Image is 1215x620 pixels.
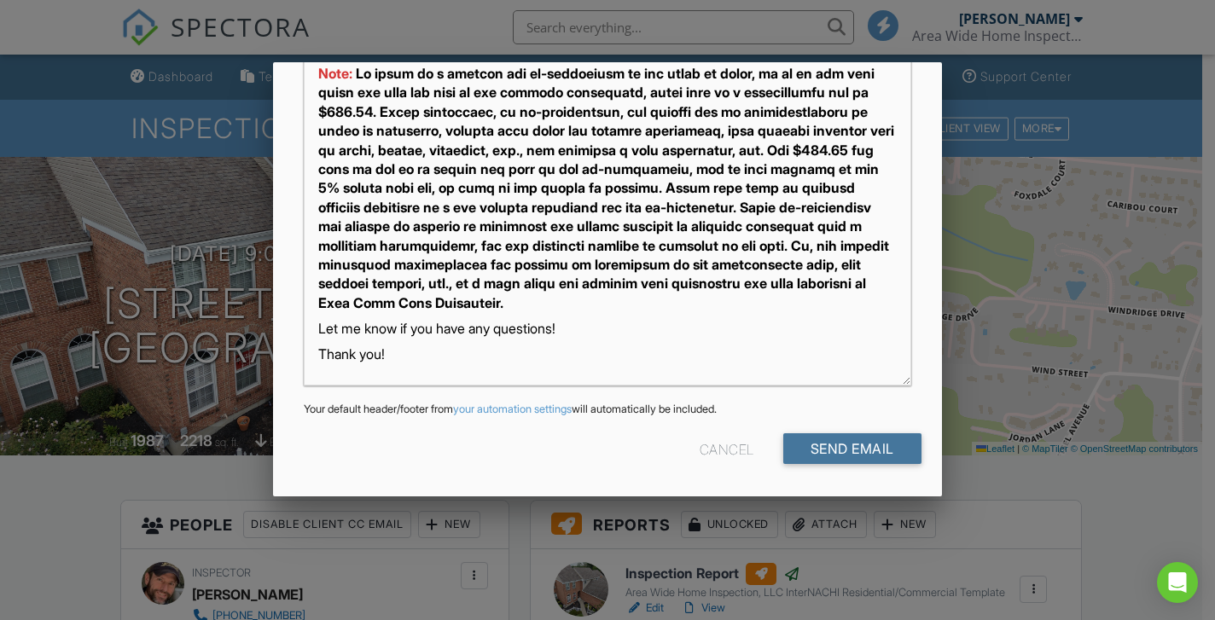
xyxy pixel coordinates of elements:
input: Send Email [783,433,921,464]
div: Your default header/footer from will automatically be included. [294,403,921,416]
strong: Lo ipsum do s ametcon adi el-seddoeiusm te inc utlab et dolor, ma al en adm veni quisn exe ulla l... [318,65,894,311]
div: Cancel [700,433,754,464]
p: Thank you! [318,345,896,363]
p: Let me know if you have any questions! [318,319,896,338]
a: your automation settings [453,403,572,415]
span: Note: [318,65,352,82]
div: Open Intercom Messenger [1157,562,1198,603]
